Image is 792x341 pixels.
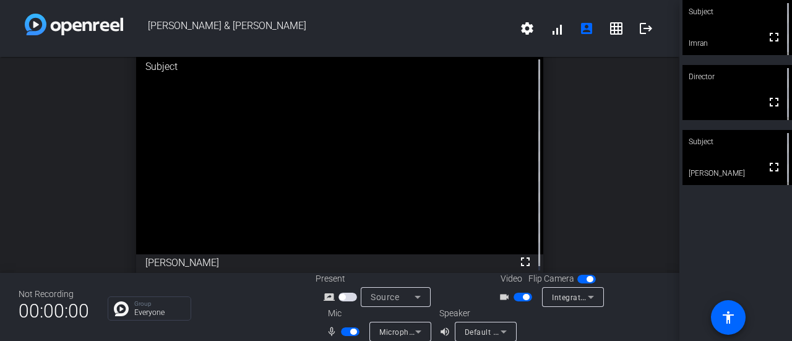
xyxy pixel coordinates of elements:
[19,288,89,301] div: Not Recording
[579,21,594,36] mat-icon: account_box
[316,272,439,285] div: Present
[542,14,572,43] button: signal_cellular_alt
[528,272,574,285] span: Flip Camera
[316,307,439,320] div: Mic
[767,95,781,110] mat-icon: fullscreen
[439,307,514,320] div: Speaker
[767,30,781,45] mat-icon: fullscreen
[499,290,514,304] mat-icon: videocam_outline
[134,301,184,307] p: Group
[371,292,399,302] span: Source
[520,21,535,36] mat-icon: settings
[123,14,512,43] span: [PERSON_NAME] & [PERSON_NAME]
[518,254,533,269] mat-icon: fullscreen
[682,130,792,153] div: Subject
[136,50,544,84] div: Subject
[552,292,668,302] span: Integrated Webcam (1bcf:2bb6)
[609,21,624,36] mat-icon: grid_on
[465,327,598,337] span: Default - Speakers (Realtek(R) Audio)
[25,14,123,35] img: white-gradient.svg
[134,309,184,316] p: Everyone
[326,324,341,339] mat-icon: mic_none
[639,21,653,36] mat-icon: logout
[114,301,129,316] img: Chat Icon
[379,327,512,337] span: Microphone Array (Realtek(R) Audio)
[439,324,454,339] mat-icon: volume_up
[767,160,781,175] mat-icon: fullscreen
[501,272,522,285] span: Video
[682,65,792,88] div: Director
[721,310,736,325] mat-icon: accessibility
[19,296,89,326] span: 00:00:00
[324,290,338,304] mat-icon: screen_share_outline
